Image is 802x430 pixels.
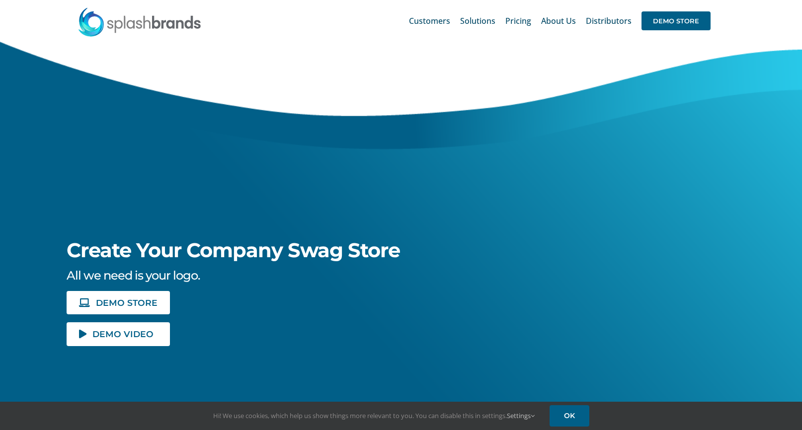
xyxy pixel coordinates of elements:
span: About Us [541,17,576,25]
a: Customers [409,5,450,37]
a: Settings [507,411,535,420]
span: DEMO VIDEO [92,330,154,338]
img: SplashBrands.com Logo [78,7,202,37]
span: DEMO STORE [96,298,158,307]
span: Distributors [586,17,632,25]
span: Pricing [505,17,531,25]
a: DEMO STORE [67,291,170,314]
span: Customers [409,17,450,25]
nav: Main Menu [409,5,711,37]
a: Distributors [586,5,632,37]
span: Solutions [460,17,495,25]
a: Pricing [505,5,531,37]
span: All we need is your logo. [67,268,200,283]
span: Create Your Company Swag Store [67,238,400,262]
span: Hi! We use cookies, which help us show things more relevant to you. You can disable this in setti... [213,411,535,420]
a: DEMO STORE [642,5,711,37]
a: OK [550,405,589,427]
span: DEMO STORE [642,11,711,30]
